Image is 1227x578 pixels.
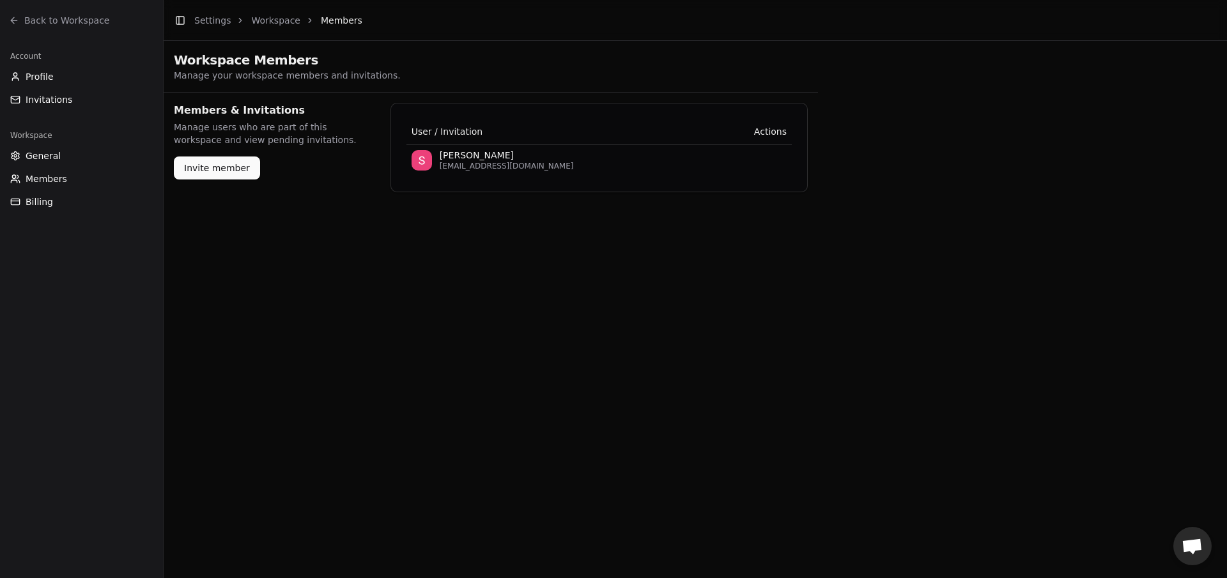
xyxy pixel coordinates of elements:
span: [EMAIL_ADDRESS][DOMAIN_NAME] [440,161,710,171]
img: Serhat sayat [412,150,432,171]
span: Back to Workspace [24,14,109,27]
span: General [26,149,61,162]
a: Settings [194,15,231,26]
a: Workspace [251,15,300,26]
span: Profile [26,70,54,83]
th: Actions [715,119,792,144]
button: Profile [5,66,158,87]
button: General [5,146,158,166]
div: Account [5,46,158,66]
th: User / Invitation [406,119,715,144]
span: [PERSON_NAME] [440,150,710,162]
h1: Workspace Members [174,51,808,69]
button: Invitations [5,89,158,110]
p: Manage users who are part of this workspace and view pending invitations. [174,121,375,146]
span: Members [26,172,67,185]
p: Manage your workspace members and invitations. [174,69,808,82]
h2: Members & Invitations [174,103,375,118]
div: Açık sohbet [1173,527,1212,565]
button: Invite member [174,156,260,179]
span: Billing [26,195,53,208]
button: Billing [5,192,158,212]
div: Workspace [5,125,158,146]
nav: breadcrumb [194,14,362,27]
button: Members [5,169,158,189]
span: Invitations [26,93,72,106]
a: Back to Workspace [5,10,158,31]
span: Members [321,14,362,27]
